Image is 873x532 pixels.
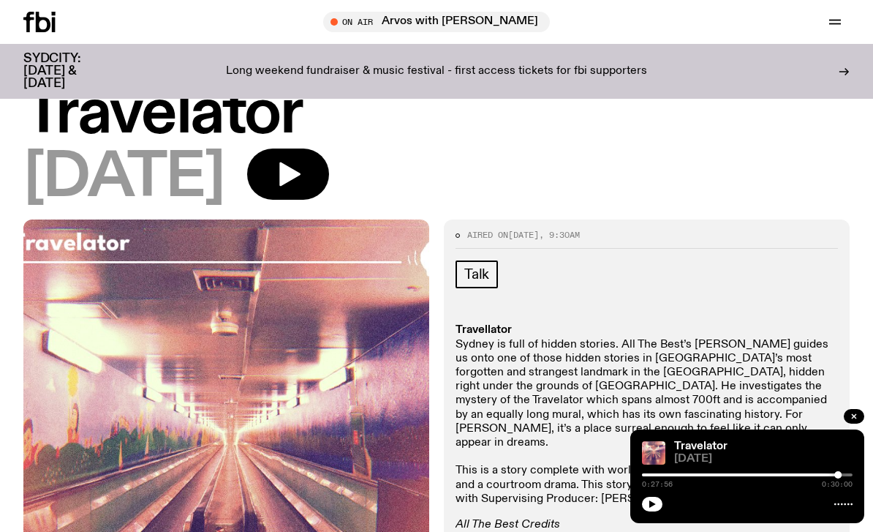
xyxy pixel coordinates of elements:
[467,229,508,241] span: Aired on
[642,441,665,465] img: An underground escalator with colourful artwork of people and gardens (left of screen)
[508,229,539,241] span: [DATE]
[23,85,850,144] h1: Travelator
[456,519,560,531] em: All The Best Credits
[642,481,673,488] span: 0:27:56
[456,324,512,336] strong: Travellator
[822,481,853,488] span: 0:30:00
[674,441,727,452] a: Travelator
[464,266,489,282] span: Talk
[323,12,550,32] button: On AirArvos with [PERSON_NAME]
[539,229,580,241] span: , 9:30am
[674,454,853,465] span: [DATE]
[23,149,224,208] span: [DATE]
[456,323,838,506] p: Sydney is full of hidden stories. All The Best’s [PERSON_NAME] guides us onto one of those hidden...
[23,53,117,90] h3: SYDCITY: [DATE] & [DATE]
[226,65,647,78] p: Long weekend fundraiser & music festival - first access tickets for fbi supporters
[456,261,498,288] a: Talk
